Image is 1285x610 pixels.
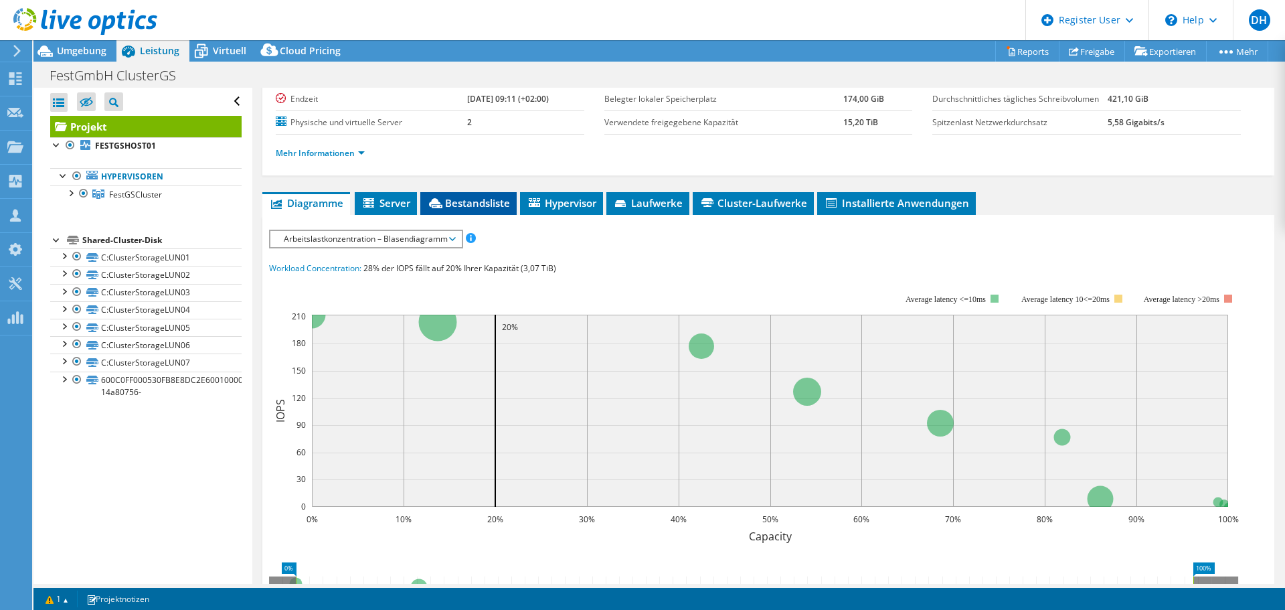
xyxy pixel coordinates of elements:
span: Server [361,196,410,210]
a: Projektnotizen [77,591,159,607]
b: 5,58 Gigabits/s [1108,117,1165,128]
a: 600C0FF000530FB8E8DC2E6001000000-14a80756- [50,372,242,401]
text: 20% [487,514,503,525]
span: Workload Concentration: [269,262,361,274]
text: Average latency >20ms [1144,295,1219,304]
label: Physische und virtuelle Server [276,116,467,129]
a: C:ClusterStorageLUN04 [50,301,242,319]
span: 28% der IOPS fällt auf 20% Ihrer Kapazität (3,07 TiB) [363,262,556,274]
a: C:ClusterStorageLUN06 [50,336,242,354]
text: 90% [1128,514,1144,525]
span: Hypervisor [527,196,596,210]
text: 80% [1037,514,1053,525]
label: Belegter lokaler Speicherplatz [604,92,843,106]
text: 30 [296,473,306,485]
span: Cloud Pricing [280,44,341,57]
span: Installierte Anwendungen [824,196,969,210]
text: 50% [762,514,778,525]
a: Mehr [1206,41,1268,62]
text: 40% [671,514,687,525]
text: 120 [292,392,306,404]
a: C:ClusterStorageLUN01 [50,248,242,266]
svg: \n [1165,14,1177,26]
a: C:ClusterStorageLUN05 [50,319,242,336]
text: 100% [1218,514,1239,525]
b: 421,10 GiB [1108,93,1148,104]
a: FESTGSHOST01 [50,137,242,155]
text: 70% [945,514,961,525]
tspan: Average latency 10<=20ms [1021,295,1110,304]
text: IOPS [273,399,288,423]
text: 10% [396,514,412,525]
a: 1 [36,591,78,607]
a: C:ClusterStorageLUN02 [50,266,242,283]
span: FestGSCluster [109,189,162,200]
a: C:ClusterStorageLUN03 [50,284,242,301]
text: 60 [296,447,306,458]
h1: FestGmbH ClusterGS [44,68,197,83]
text: 20% [502,321,518,333]
span: Diagramme [269,196,343,210]
label: Verwendete freigegebene Kapazität [604,116,843,129]
a: Freigabe [1059,41,1125,62]
b: 174,00 GiB [843,93,884,104]
b: [DATE] 09:11 (+02:00) [467,93,549,104]
a: Hypervisoren [50,168,242,185]
tspan: Average latency <=10ms [906,295,986,304]
a: Exportieren [1124,41,1207,62]
b: 15,20 TiB [843,117,878,128]
span: DH [1249,9,1270,31]
text: 0 [301,501,306,512]
text: 90 [296,419,306,431]
span: Cluster-Laufwerke [699,196,807,210]
text: Capacity [749,529,792,544]
span: Leistung [140,44,179,57]
span: Umgebung [57,44,106,57]
b: FESTGSHOST01 [95,140,156,151]
b: 2 [467,117,472,128]
span: Laufwerke [613,196,683,210]
span: Virtuell [213,44,246,57]
text: 210 [292,311,306,322]
label: Endzeit [276,92,467,106]
text: 150 [292,365,306,376]
div: Shared-Cluster-Disk [82,232,242,248]
span: Arbeitslastkonzentration – Blasendiagramm [277,231,454,247]
a: Mehr Informationen [276,147,365,159]
a: FestGSCluster [50,185,242,203]
label: Spitzenlast Netzwerkdurchsatz [932,116,1108,129]
a: C:ClusterStorageLUN07 [50,354,242,371]
a: Reports [995,41,1059,62]
text: 60% [853,514,869,525]
text: 0% [307,514,318,525]
text: 30% [579,514,595,525]
text: 180 [292,337,306,349]
a: Projekt [50,116,242,137]
label: Durchschnittliches tägliches Schreibvolumen [932,92,1108,106]
span: Bestandsliste [427,196,510,210]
